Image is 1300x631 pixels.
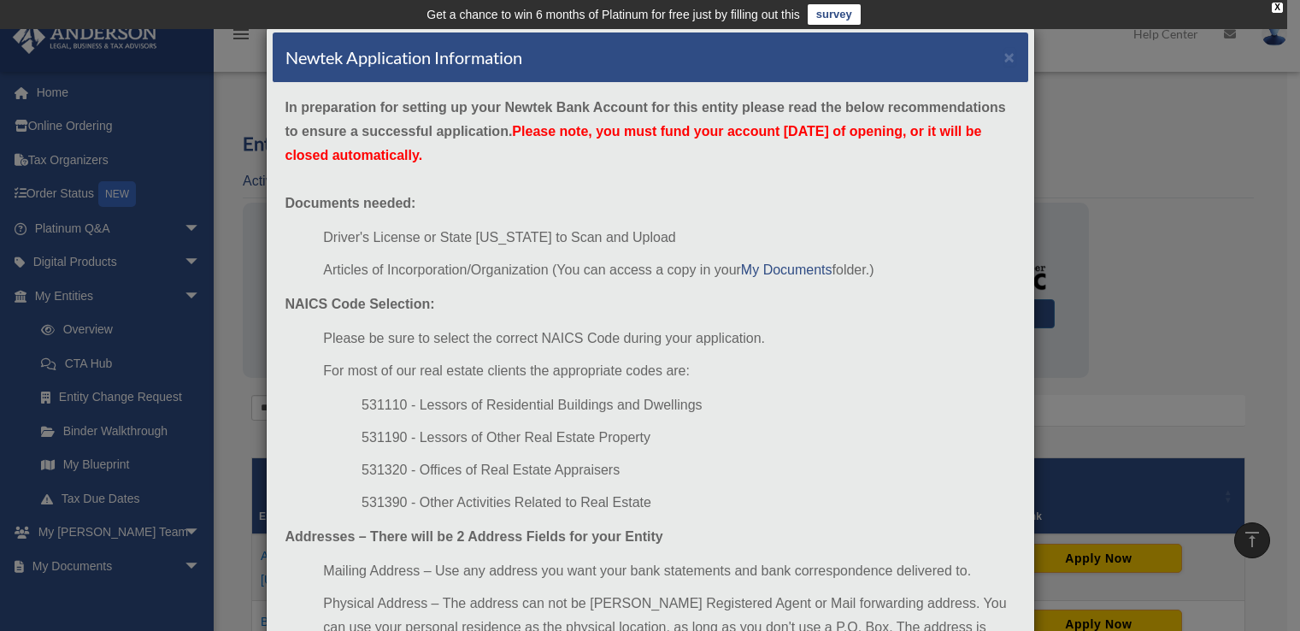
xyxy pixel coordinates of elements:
strong: Documents needed: [285,196,416,210]
li: Driver's License or State [US_STATE] to Scan and Upload [323,226,1015,250]
strong: NAICS Code Selection: [285,297,435,311]
a: survey [808,4,861,25]
li: For most of our real estate clients the appropriate codes are: [323,359,1015,383]
div: Get a chance to win 6 months of Platinum for free just by filling out this [426,4,800,25]
button: × [1004,48,1015,66]
strong: Addresses – There will be 2 Address Fields for your Entity [285,529,663,544]
li: Articles of Incorporation/Organization (You can access a copy in your folder.) [323,258,1015,282]
li: 531320 - Offices of Real Estate Appraisers [362,458,1015,482]
a: My Documents [741,262,832,277]
h4: Newtek Application Information [285,45,522,69]
li: Please be sure to select the correct NAICS Code during your application. [323,327,1015,351]
li: 531110 - Lessors of Residential Buildings and Dwellings [362,393,1015,417]
li: 531190 - Lessors of Other Real Estate Property [362,426,1015,450]
li: 531390 - Other Activities Related to Real Estate [362,491,1015,515]
div: close [1272,3,1283,13]
strong: In preparation for setting up your Newtek Bank Account for this entity please read the below reco... [285,100,1006,162]
span: Please note, you must fund your account [DATE] of opening, or it will be closed automatically. [285,124,982,162]
li: Mailing Address – Use any address you want your bank statements and bank correspondence delivered... [323,559,1015,583]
